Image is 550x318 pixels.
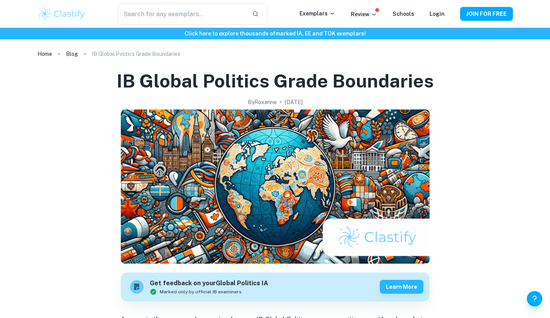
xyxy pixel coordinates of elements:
p: IB Global Politics Grade Boundaries [92,50,180,58]
p: • [280,98,282,106]
img: Clastify logo [37,6,86,22]
input: Search for any exemplars... [118,3,245,25]
h2: [DATE] [285,98,303,106]
button: JOIN FOR FREE [460,7,513,21]
h1: IB Global Politics Grade Boundaries [117,69,434,93]
h6: Get feedback on your Global Politics IA [150,279,268,288]
img: IB Global Politics Grade Boundaries cover image [121,109,430,264]
a: Blog [66,49,78,59]
a: Home [37,49,52,59]
a: Get feedback on yourGlobal Politics IAMarked only by official IB examinersLearn more [121,273,430,301]
button: Learn more [380,280,423,294]
a: Schools [393,11,414,17]
button: Help and Feedback [527,291,542,306]
span: Marked only by official IB examiners [160,288,242,295]
h2: By Roxanne [248,98,277,106]
p: Exemplars [300,9,335,18]
p: Review [351,10,377,19]
h6: Click here to explore thousands of marked IA, EE and TOK exemplars ! [2,29,548,38]
a: Login [430,11,445,17]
